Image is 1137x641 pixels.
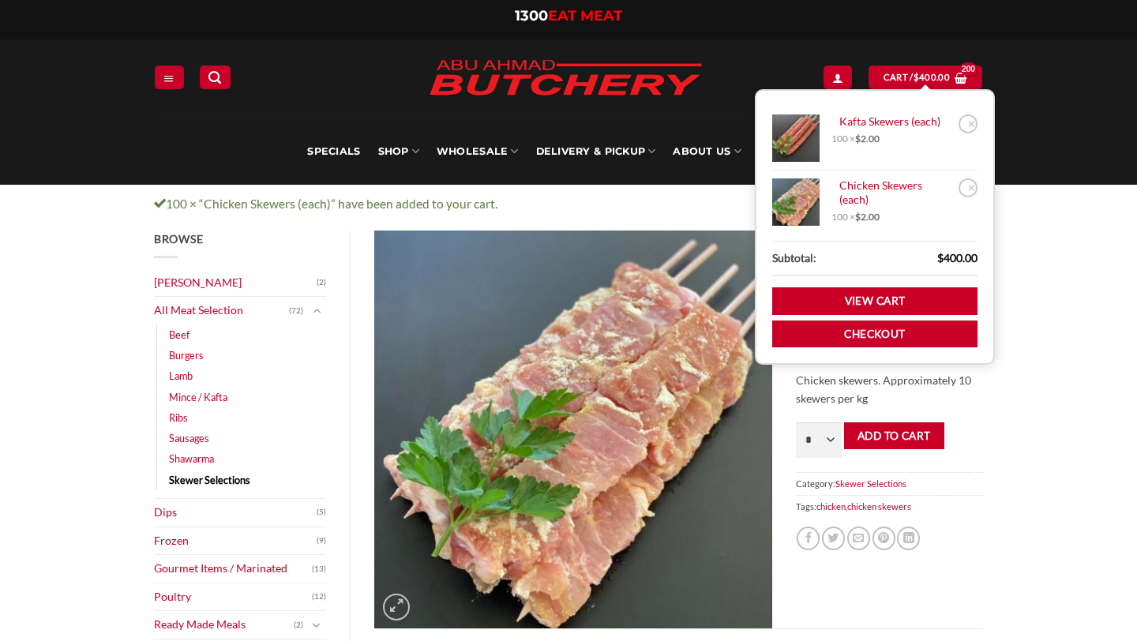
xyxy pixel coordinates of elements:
[307,617,326,634] button: Toggle
[169,365,193,386] a: Lamb
[884,70,950,84] span: Cart /
[169,345,204,365] a: Burgers
[869,66,982,88] a: View cart
[831,211,880,223] span: 100 ×
[154,527,317,555] a: Frozen
[816,501,846,512] a: chicken
[835,478,906,489] a: Skewer Selections
[307,118,360,185] a: Specials
[169,470,250,490] a: Skewer Selections
[312,585,326,609] span: (12)
[855,211,861,223] span: $
[847,501,911,512] a: chicken skewers
[169,387,227,407] a: Mince / Kafta
[155,66,183,88] a: Menu
[797,527,820,549] a: Share on Facebook
[844,422,944,450] button: Add to cart
[294,613,303,637] span: (2)
[169,448,214,469] a: Shawarma
[378,118,419,185] a: SHOP
[914,72,950,82] bdi: 400.00
[959,178,978,197] a: Remove Chicken Skewers (each) from cart
[154,297,289,324] a: All Meat Selection
[169,428,209,448] a: Sausages
[831,178,954,208] a: Chicken Skewers (each)
[796,472,983,495] span: Category:
[772,249,816,268] strong: Subtotal:
[772,287,978,315] a: View cart
[317,529,326,553] span: (9)
[154,269,317,297] a: [PERSON_NAME]
[937,251,944,264] span: $
[959,114,978,133] a: Remove Kafta Skewers (each) from cart
[796,495,983,518] span: Tags: ,
[437,118,519,185] a: Wholesale
[847,527,870,549] a: Email to a Friend
[312,557,326,581] span: (13)
[897,527,920,549] a: Share on LinkedIn
[154,583,312,611] a: Poultry
[307,302,326,320] button: Toggle
[822,527,845,549] a: Share on Twitter
[673,118,741,185] a: About Us
[872,527,895,549] a: Pin on Pinterest
[831,114,954,129] a: Kafta Skewers (each)
[415,49,715,109] img: Abu Ahmad Butchery
[169,324,189,345] a: Beef
[515,7,622,24] a: 1300EAT MEAT
[914,70,919,84] span: $
[831,133,880,145] span: 100 ×
[317,271,326,294] span: (2)
[772,320,978,348] a: Checkout
[937,251,978,264] bdi: 400.00
[142,194,995,214] div: 100 × “Chicken Skewers (each)” have been added to your cart.
[374,231,772,628] img: Chicken Skewers (each)
[536,118,656,185] a: Delivery & Pickup
[317,500,326,524] span: (5)
[154,555,312,583] a: Gourmet Items / Marinated
[154,499,317,527] a: Dips
[383,594,410,620] a: Zoom
[154,611,294,639] a: Ready Made Meals
[824,66,852,88] a: Login
[855,211,880,223] bdi: 2.00
[169,407,188,428] a: Ribs
[855,133,861,144] span: $
[515,7,548,24] span: 1300
[289,299,303,323] span: (72)
[796,372,983,407] p: Chicken skewers. Approximately 10 skewers per kg
[200,66,230,88] a: Search
[154,232,203,246] span: Browse
[548,7,622,24] span: EAT MEAT
[855,133,880,144] bdi: 2.00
